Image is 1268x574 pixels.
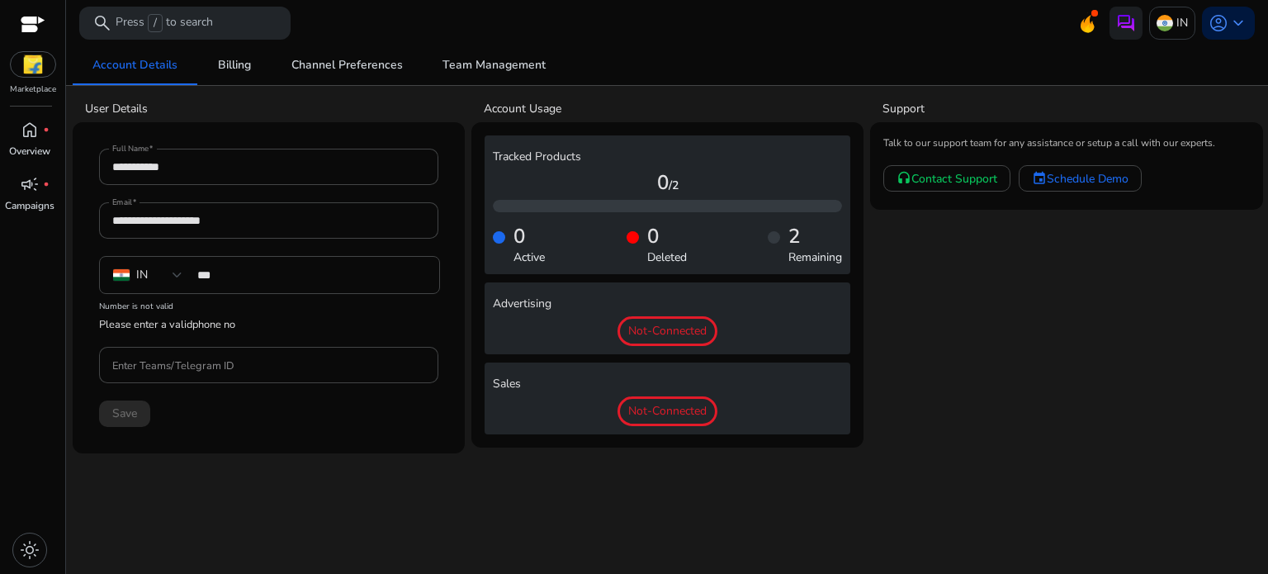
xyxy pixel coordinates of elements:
h4: 0 [493,171,842,195]
h4: Support [882,101,1262,117]
h4: Sales [493,377,842,391]
span: search [92,13,112,33]
span: keyboard_arrow_down [1228,13,1248,33]
h4: Tracked Products [493,150,842,164]
mat-icon: headset [897,171,911,186]
mat-error: Number is not valid [99,296,438,313]
mat-label: Email [112,197,132,209]
span: /2 [669,178,679,193]
h4: 0 [647,225,687,249]
span: home [20,120,40,140]
span: fiber_manual_record [43,181,50,187]
span: Billing [218,59,251,71]
span: light_mode [20,540,40,560]
span: Channel Preferences [291,59,403,71]
span: / [148,14,163,32]
h4: Advertising [493,297,842,311]
span: campaign [20,174,40,194]
p: Marketplace [10,83,56,96]
mat-icon: event [1032,171,1047,186]
img: flipkart.svg [11,52,55,77]
p: Campaigns [5,198,54,213]
span: account_circle [1209,13,1228,33]
a: Contact Support [883,165,1010,192]
p: Press to search [116,14,213,32]
div: IN [136,266,148,284]
h4: 0 [513,225,545,249]
span: Not-Connected [617,396,717,426]
h4: User Details [85,101,465,117]
span: Schedule Demo [1047,170,1128,187]
h4: 2 [788,225,842,249]
p: Active [513,249,545,266]
span: Account Details [92,59,177,71]
p: Remaining [788,249,842,266]
span: Not-Connected [617,316,717,346]
p: IN [1176,8,1188,37]
mat-hint: Please enter a valid phone no [99,317,235,332]
img: in.svg [1157,15,1173,31]
mat-label: Full Name [112,144,149,155]
h4: Account Usage [484,101,863,117]
span: fiber_manual_record [43,126,50,133]
p: Deleted [647,249,687,266]
span: Contact Support [911,170,997,187]
mat-card-subtitle: Talk to our support team for any assistance or setup a call with our experts. [883,135,1249,151]
p: Overview [9,144,50,159]
span: Team Management [442,59,546,71]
